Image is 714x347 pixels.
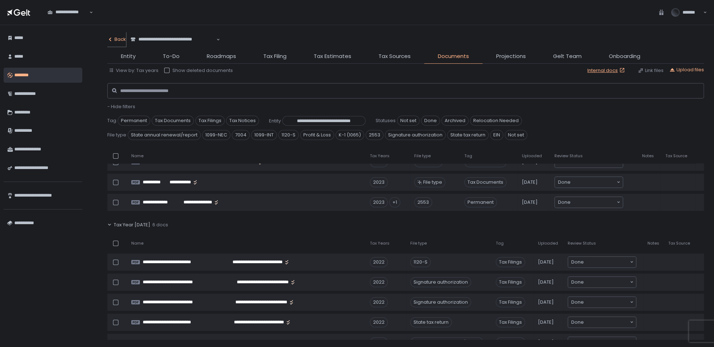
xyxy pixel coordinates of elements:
[207,52,236,61] span: Roadmaps
[584,279,629,286] input: Search for option
[568,241,596,246] span: Review Status
[496,241,504,246] span: Tag
[571,279,584,286] span: Done
[638,67,664,74] button: Link files
[370,177,388,187] div: 2023
[587,67,626,74] a: Internal docs
[423,179,442,185] span: File type
[668,241,690,246] span: Tax Source
[464,153,472,159] span: Tag
[555,197,623,208] div: Search for option
[522,179,538,185] span: [DATE]
[584,299,629,306] input: Search for option
[370,241,390,246] span: Tax Years
[609,52,640,61] span: Onboarding
[414,197,432,207] div: 2553
[376,117,396,124] span: Statuses
[263,52,287,61] span: Tax Filing
[538,259,554,265] span: [DATE]
[554,153,583,159] span: Review Status
[505,130,527,140] span: Not set
[568,257,636,268] div: Search for option
[571,299,584,306] span: Done
[414,153,431,159] span: File type
[107,103,135,110] button: - Hide filters
[438,52,469,61] span: Documents
[571,199,616,206] input: Search for option
[107,32,126,47] button: Back
[571,339,584,346] span: Done
[538,319,554,326] span: [DATE]
[538,299,554,305] span: [DATE]
[300,130,334,140] span: Profit & Loss
[558,179,571,186] span: Done
[370,197,388,207] div: 2023
[410,277,471,287] div: Signature authorization
[195,116,225,126] span: Tax Filings
[410,257,431,267] div: 1120-S
[571,319,584,326] span: Done
[131,43,216,50] input: Search for option
[410,297,471,307] div: Signature authorization
[370,257,388,267] div: 2022
[370,297,388,307] div: 2022
[251,130,277,140] span: 1099-INT
[385,130,446,140] span: Signature authorization
[522,153,542,159] span: Uploaded
[558,199,571,206] span: Done
[538,241,558,246] span: Uploaded
[410,241,427,246] span: File type
[378,52,411,61] span: Tax Sources
[370,277,388,287] div: 2022
[366,130,383,140] span: 2553
[370,153,390,159] span: Tax Years
[107,117,116,124] span: Tag
[470,116,522,126] span: Relocation Needed
[278,130,299,140] span: 1120-S
[665,153,687,159] span: Tax Source
[584,259,629,266] input: Search for option
[553,52,582,61] span: Gelt Team
[109,67,158,74] button: View by: Tax years
[464,197,497,207] span: Permanent
[389,197,400,207] div: +1
[568,317,636,328] div: Search for option
[126,32,220,47] div: Search for option
[571,179,616,186] input: Search for option
[43,5,93,20] div: Search for option
[568,277,636,288] div: Search for option
[107,36,126,43] div: Back
[568,297,636,308] div: Search for option
[538,339,554,346] span: [DATE]
[496,317,525,327] span: Tax Filings
[152,116,194,126] span: Tax Documents
[314,52,351,61] span: Tax Estimates
[538,279,554,285] span: [DATE]
[336,130,364,140] span: K-1 (1065)
[571,259,584,266] span: Done
[584,319,629,326] input: Search for option
[121,52,136,61] span: Entity
[669,67,704,73] button: Upload files
[584,339,629,346] input: Search for option
[496,52,526,61] span: Projections
[642,153,654,159] span: Notes
[421,116,440,126] span: Done
[131,153,143,159] span: Name
[152,222,168,228] span: 6 docs
[441,116,469,126] span: Archived
[131,241,143,246] span: Name
[522,199,538,206] span: [DATE]
[232,130,250,140] span: 7004
[48,15,89,23] input: Search for option
[202,130,230,140] span: 1099-NEC
[490,130,503,140] span: EIN
[370,317,388,327] div: 2022
[410,317,452,327] div: State tax return
[114,222,150,228] span: Tax Year [DATE]
[107,132,126,138] span: File type
[163,52,180,61] span: To-Do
